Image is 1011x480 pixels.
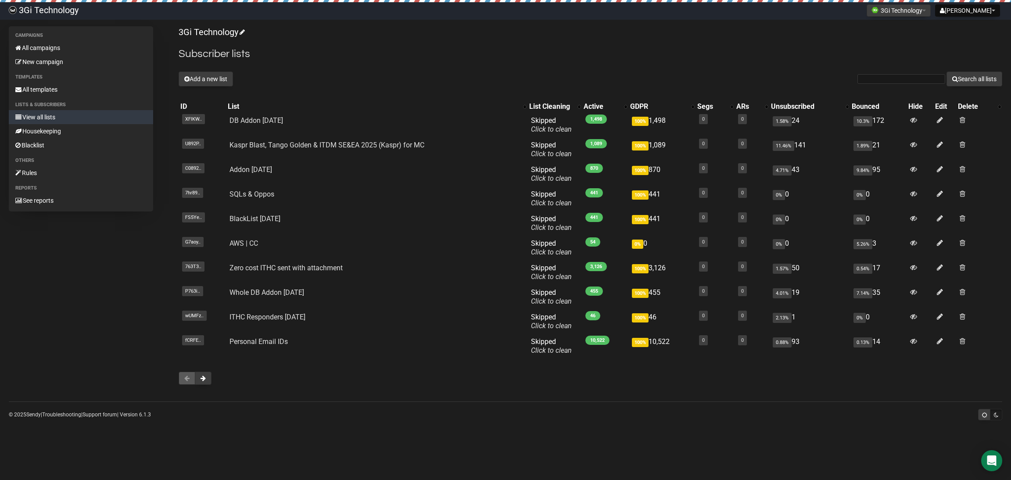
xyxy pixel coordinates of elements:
[741,337,744,343] a: 0
[82,412,117,418] a: Support forum
[585,139,607,148] span: 1,089
[9,410,151,419] p: © 2025 | | | Version 6.1.3
[956,100,1002,113] th: Delete: No sort applied, activate to apply an ascending sort
[628,100,695,113] th: GDPR: No sort applied, activate to apply an ascending sort
[628,137,695,162] td: 1,089
[853,141,872,151] span: 1.89%
[630,102,686,111] div: GDPR
[628,113,695,137] td: 1,498
[632,190,649,200] span: 100%
[229,239,258,247] a: AWS | CC
[853,116,872,126] span: 10.3%
[182,114,205,124] span: XFlKW..
[741,116,744,122] a: 0
[853,288,872,298] span: 7.14%
[702,165,705,171] a: 0
[773,215,785,225] span: 0%
[632,289,649,298] span: 100%
[9,183,153,193] li: Reports
[853,313,866,323] span: 0%
[628,260,695,285] td: 3,126
[9,41,153,55] a: All campaigns
[585,115,607,124] span: 1,498
[228,102,519,111] div: List
[632,141,649,150] span: 100%
[531,125,572,133] a: Click to clean
[229,288,304,297] a: Whole DB Addon [DATE]
[850,162,907,186] td: 95
[632,117,649,126] span: 100%
[850,309,907,334] td: 0
[182,311,207,321] span: wUMFz..
[229,165,272,174] a: Addon [DATE]
[632,313,649,322] span: 100%
[769,113,850,137] td: 24
[773,141,794,151] span: 11.46%
[853,239,872,249] span: 5.26%
[26,412,41,418] a: Sendy
[628,309,695,334] td: 46
[741,239,744,245] a: 0
[769,334,850,358] td: 93
[697,102,726,111] div: Segs
[741,215,744,220] a: 0
[773,264,792,274] span: 1.57%
[958,102,993,111] div: Delete
[850,100,907,113] th: Bounced: No sort applied, sorting is disabled
[696,100,735,113] th: Segs: No sort applied, activate to apply an ascending sort
[9,124,153,138] a: Housekeeping
[908,102,932,111] div: Hide
[531,272,572,281] a: Click to clean
[531,313,572,330] span: Skipped
[9,166,153,180] a: Rules
[585,164,603,173] span: 870
[585,311,600,320] span: 46
[907,100,933,113] th: Hide: No sort applied, sorting is disabled
[9,6,17,14] img: 4201c117bde267367e2074cdc52732f5
[702,215,705,220] a: 0
[741,313,744,319] a: 0
[585,237,600,247] span: 54
[702,141,705,147] a: 0
[9,110,153,124] a: View all lists
[9,155,153,166] li: Others
[527,100,582,113] th: List Cleaning: No sort applied, activate to apply an ascending sort
[531,150,572,158] a: Click to clean
[853,165,872,176] span: 9.84%
[531,190,572,207] span: Skipped
[9,193,153,208] a: See reports
[946,72,1002,86] button: Search all lists
[632,166,649,175] span: 100%
[741,141,744,147] a: 0
[702,313,705,319] a: 0
[850,186,907,211] td: 0
[229,264,343,272] a: Zero cost ITHC sent with attachment
[628,285,695,309] td: 455
[769,162,850,186] td: 43
[773,239,785,249] span: 0%
[531,288,572,305] span: Skipped
[531,239,572,256] span: Skipped
[853,190,866,200] span: 0%
[9,30,153,41] li: Campaigns
[585,336,609,345] span: 10,522
[182,163,204,173] span: C0892..
[182,188,203,198] span: 7hr89..
[179,46,1002,62] h2: Subscriber lists
[628,236,695,260] td: 0
[769,309,850,334] td: 1
[852,102,905,111] div: Bounced
[229,116,283,125] a: DB Addon [DATE]
[769,100,850,113] th: Unsubscribed: No sort applied, activate to apply an ascending sort
[182,139,204,149] span: U892P..
[773,288,792,298] span: 4.01%
[585,213,603,222] span: 441
[736,102,760,111] div: ARs
[935,102,954,111] div: Edit
[531,223,572,232] a: Click to clean
[853,264,872,274] span: 0.54%
[632,215,649,224] span: 100%
[585,262,607,271] span: 3,126
[229,141,424,149] a: Kaspr Blast, Tango Golden & ITDM SE&EA 2025 (Kaspr) for MC
[179,100,226,113] th: ID: No sort applied, sorting is disabled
